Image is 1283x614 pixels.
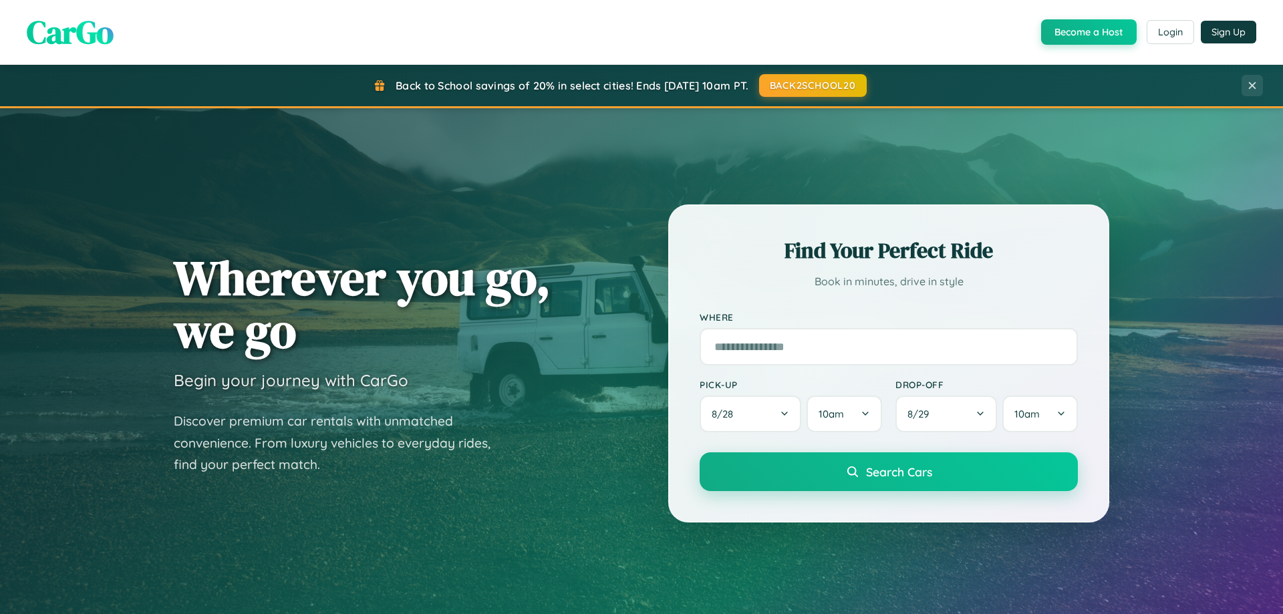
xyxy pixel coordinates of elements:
label: Drop-off [895,379,1078,390]
button: 8/28 [700,396,801,432]
h3: Begin your journey with CarGo [174,370,408,390]
button: 10am [1002,396,1078,432]
span: 8 / 29 [907,408,936,420]
button: Sign Up [1201,21,1256,43]
label: Pick-up [700,379,882,390]
span: Back to School savings of 20% in select cities! Ends [DATE] 10am PT. [396,79,748,92]
p: Discover premium car rentals with unmatched convenience. From luxury vehicles to everyday rides, ... [174,410,508,476]
button: Become a Host [1041,19,1137,45]
h2: Find Your Perfect Ride [700,236,1078,265]
button: 10am [807,396,882,432]
button: Search Cars [700,452,1078,491]
span: CarGo [27,10,114,54]
button: 8/29 [895,396,997,432]
h1: Wherever you go, we go [174,251,551,357]
p: Book in minutes, drive in style [700,272,1078,291]
label: Where [700,311,1078,323]
span: 8 / 28 [712,408,740,420]
span: 10am [1014,408,1040,420]
button: BACK2SCHOOL20 [759,74,867,97]
span: 10am [819,408,844,420]
span: Search Cars [866,464,932,479]
button: Login [1147,20,1194,44]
